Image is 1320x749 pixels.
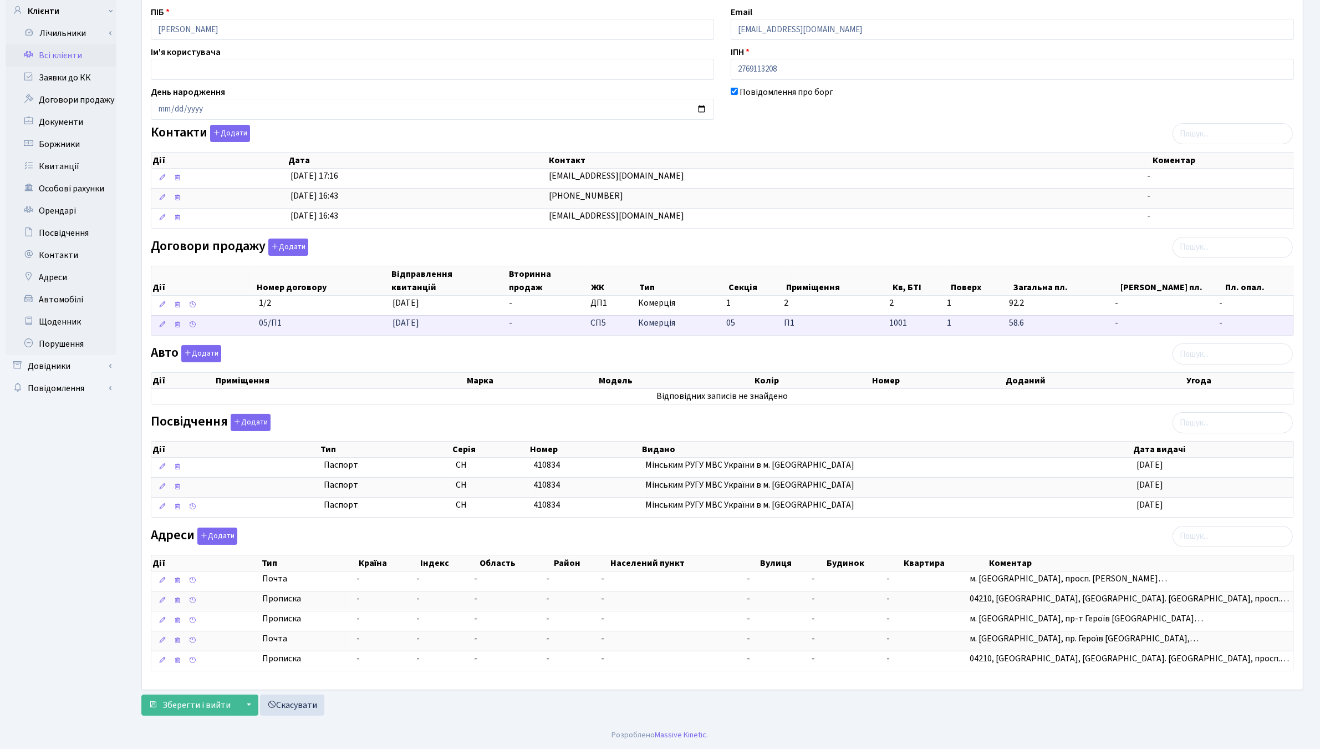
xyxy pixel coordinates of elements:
[324,459,447,472] span: Паспорт
[151,528,237,545] label: Адреси
[812,652,815,665] span: -
[887,652,890,665] span: -
[474,652,477,665] span: -
[13,22,116,44] a: Лічильники
[645,479,854,491] span: Мінським РУГУ МВС України в м. [GEOGRAPHIC_DATA]
[988,555,1293,571] th: Коментар
[466,373,598,388] th: Марка
[548,153,1151,168] th: Контакт
[609,555,759,571] th: Населений пункт
[887,613,890,625] span: -
[1136,499,1163,511] span: [DATE]
[1147,170,1150,182] span: -
[726,297,731,309] span: 1
[151,266,256,295] th: Дії
[753,373,870,388] th: Колір
[266,236,308,256] a: Додати
[151,389,1293,404] td: Відповідних записів не знайдено
[290,170,338,182] span: [DATE] 17:16
[195,525,237,545] a: Додати
[549,210,684,222] span: [EMAIL_ADDRESS][DOMAIN_NAME]
[151,414,271,431] label: Посвідчення
[970,573,1167,585] span: м. [GEOGRAPHIC_DATA], просп. [PERSON_NAME]…
[1173,123,1293,144] input: Пошук...
[740,85,833,99] label: Повідомлення про борг
[356,652,407,665] span: -
[1115,297,1210,310] span: -
[416,632,420,645] span: -
[1147,210,1150,222] span: -
[474,573,477,585] span: -
[181,345,221,362] button: Авто
[262,593,301,605] span: Прописка
[262,573,287,585] span: Почта
[1152,153,1304,168] th: Коментар
[215,373,466,388] th: Приміщення
[645,499,854,511] span: Мінським РУГУ МВС України в м. [GEOGRAPHIC_DATA]
[547,573,550,585] span: -
[1224,266,1303,295] th: Пл. опал.
[784,317,794,329] span: П1
[547,613,550,625] span: -
[638,266,727,295] th: Тип
[197,528,237,545] button: Адреси
[598,373,753,388] th: Модель
[151,442,319,457] th: Дії
[456,499,467,511] span: СН
[747,632,750,645] span: -
[889,317,938,330] span: 1001
[393,317,419,329] span: [DATE]
[259,297,271,309] span: 1/2
[474,632,477,645] span: -
[590,297,629,310] span: ДП1
[1219,317,1289,330] span: -
[590,317,629,330] span: СП5
[474,593,477,605] span: -
[1147,190,1150,202] span: -
[731,45,750,59] label: ІПН
[509,297,512,309] span: -
[889,297,938,310] span: 2
[6,222,116,244] a: Посвідчення
[509,317,512,329] span: -
[6,133,116,155] a: Боржники
[6,289,116,311] a: Автомобілі
[290,210,338,222] span: [DATE] 16:43
[1136,459,1163,471] span: [DATE]
[1012,266,1119,295] th: Загальна пл.
[641,442,1132,457] th: Видано
[950,266,1012,295] th: Поверх
[287,153,548,168] th: Дата
[324,479,447,492] span: Паспорт
[6,111,116,133] a: Документи
[162,699,231,711] span: Зберегти і вийти
[812,573,815,585] span: -
[6,67,116,89] a: Заявки до КК
[549,170,684,182] span: [EMAIL_ADDRESS][DOMAIN_NAME]
[903,555,988,571] th: Квартира
[6,178,116,200] a: Особові рахунки
[6,377,116,399] a: Повідомлення
[416,593,420,605] span: -
[887,593,890,605] span: -
[416,573,420,585] span: -
[1173,526,1293,547] input: Пошук...
[356,613,407,625] span: -
[261,555,358,571] th: Тип
[151,239,308,256] label: Договори продажу
[474,613,477,625] span: -
[655,729,707,741] a: Massive Kinetic
[812,613,815,625] span: -
[601,632,604,645] span: -
[826,555,903,571] th: Будинок
[151,45,221,59] label: Ім'я користувача
[1185,373,1303,388] th: Угода
[785,266,891,295] th: Приміщення
[1173,412,1293,433] input: Пошук...
[416,652,420,665] span: -
[358,555,419,571] th: Країна
[759,555,826,571] th: Вулиця
[891,266,950,295] th: Кв, БТІ
[812,632,815,645] span: -
[6,155,116,178] a: Квитанції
